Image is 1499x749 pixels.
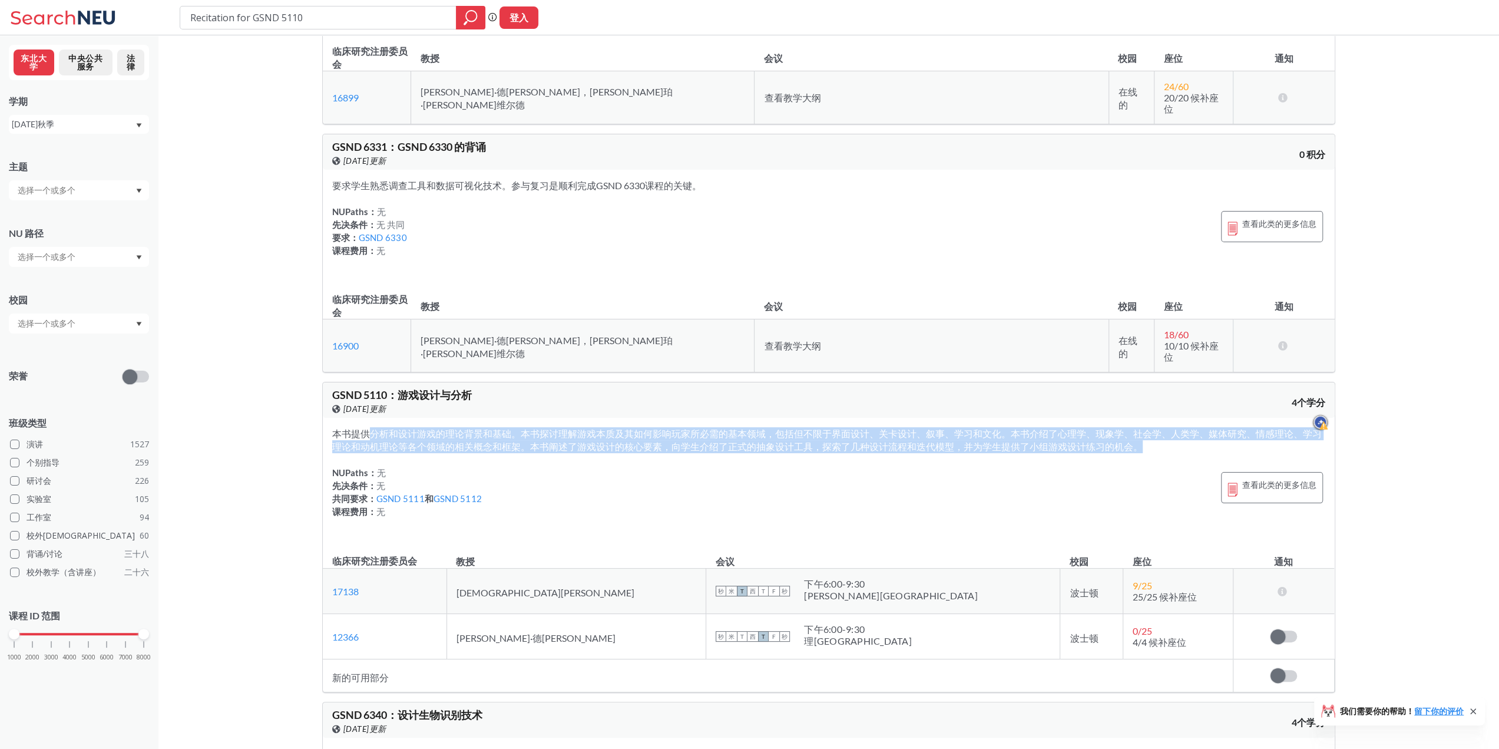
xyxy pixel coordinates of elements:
font: / [1138,625,1141,636]
font: 秒 [718,588,724,595]
font: 下午6:00 [804,578,842,589]
button: 法律 [117,50,144,75]
font: 105 [135,493,149,504]
font: 主题 [9,161,28,172]
font: [PERSON_NAME]·德[PERSON_NAME]，[PERSON_NAME]珀·[PERSON_NAME]维尔德 [421,334,672,359]
font: [DATE]更新 [343,156,386,166]
font: NUPaths： [332,206,377,217]
font: 下午6:00 [804,623,842,635]
font: 0 [1133,625,1138,636]
font: ： [387,140,398,153]
font: 8000 [137,652,151,661]
font: 6340 [363,708,387,721]
font: 9 [1133,580,1138,591]
font: 校外教学（含讲座） [27,566,101,578]
font: 会议 [764,52,783,64]
font: 通知 [1275,52,1293,64]
font: 在线的 [1119,86,1137,111]
font: 课程费用： [332,245,376,256]
font: 东北大学 [21,53,47,71]
font: 7000 [118,652,133,661]
font: 94 [140,512,149,523]
font: 共同要求： [332,493,376,504]
font: 登入 [509,12,528,23]
font: 会议 [764,301,783,312]
font: 查看此类的更多信息 [1242,219,1316,229]
button: 东北大学 [14,50,54,75]
svg: 下拉箭头 [136,189,142,193]
font: [DATE]更新 [343,404,386,414]
font: ： [387,708,398,721]
font: 座位 [1163,301,1182,312]
font: ： [387,388,398,401]
font: 5000 [81,652,95,661]
input: 选择一个或多个 [12,316,111,331]
font: 查看教学大纲 [764,92,820,103]
font: 留下你的评价 [1414,706,1464,716]
font: 先决条件： [332,480,376,491]
font: NUPaths： [332,467,377,478]
font: 18 [1164,329,1174,340]
font: / [1174,329,1178,340]
font: 临床研究注册委员会 [332,45,408,70]
font: 24 [1164,81,1174,92]
font: 教授 [421,52,439,64]
font: 无 共同 [376,219,405,230]
div: 2022年秋季下拉箭头 [9,115,149,134]
font: 临床研究注册委员会 [332,555,417,566]
font: 校外[DEMOGRAPHIC_DATA] [27,530,135,541]
font: 教授 [421,301,439,312]
font: 秒 [782,588,787,595]
font: 查看此类的更多信息 [1242,480,1316,490]
font: 16900 [332,340,359,351]
font: 秒 [718,633,724,640]
font: 16899 [332,92,359,103]
font: T [762,633,765,640]
font: / [1138,580,1141,591]
font: 实验室 [27,493,51,504]
font: T [762,588,765,595]
font: [PERSON_NAME][GEOGRAPHIC_DATA] [804,590,978,601]
font: 5110 [363,388,387,401]
a: GSND 5111 [376,493,425,504]
font: 课程 ID 范围 [9,610,60,621]
font: 教授 [456,556,475,567]
font: [DEMOGRAPHIC_DATA][PERSON_NAME] [456,587,634,598]
div: 2022年秋季 [12,118,135,131]
font: 中央公共服务 [68,53,102,71]
font: 米 [729,633,734,640]
input: 选择一个或多个 [12,183,111,197]
font: 10/10 候补座位 [1164,340,1219,362]
font: 查看教学大纲 [764,340,820,351]
input: 选择一个或多个 [12,250,111,264]
font: 无 [376,506,385,517]
font: 无 [376,480,385,491]
font: T [740,633,744,640]
font: 座位 [1163,52,1182,64]
font: 波士顿 [1070,587,1098,598]
font: 60 [1178,81,1189,92]
font: 4个学分 [1292,717,1325,728]
font: 0 积分 [1299,149,1325,160]
font: F [772,633,776,640]
font: 通知 [1275,301,1293,312]
font: 和 [425,493,434,504]
font: 226 [135,475,149,486]
font: 通知 [1274,556,1293,567]
a: 12366 [332,631,359,642]
font: 17138 [332,586,359,597]
font: 259 [135,457,149,468]
font: F [772,588,776,595]
font: 背诵/讨论 [27,548,62,559]
font: 4个学分 [1292,397,1325,408]
font: 班级类型 [9,417,47,428]
font: - [842,578,846,589]
font: / [1174,81,1178,92]
font: 9:30 [846,578,865,589]
font: 6000 [100,652,114,661]
font: 20/20 候补座位 [1164,92,1219,114]
font: 无 [377,467,386,478]
font: 在线的 [1119,334,1137,359]
font: 2000 [25,652,39,661]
